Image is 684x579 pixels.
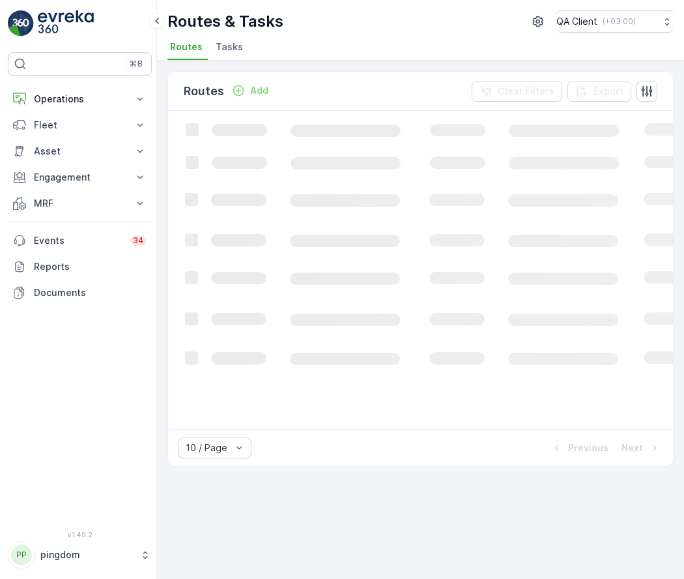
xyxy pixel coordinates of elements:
button: Fleet [8,112,152,138]
p: Routes & Tasks [167,11,283,32]
span: v 1.49.2 [8,531,152,539]
a: Reports [8,254,152,280]
p: ( +03:00 ) [603,16,636,27]
p: Operations [34,93,126,106]
p: MRF [34,197,126,210]
button: Asset [8,138,152,164]
button: QA Client(+03:00) [556,10,674,33]
p: ⌘B [130,59,143,69]
button: Operations [8,86,152,112]
span: Routes [170,40,203,53]
p: QA Client [556,15,597,28]
a: Events34 [8,228,152,254]
button: Previous [549,440,610,456]
p: Clear Filters [498,85,554,98]
p: Events [34,234,122,247]
p: Engagement [34,171,126,184]
button: MRF [8,190,152,216]
button: Clear Filters [472,81,562,102]
p: Previous [568,441,608,454]
p: Fleet [34,119,126,132]
p: 34 [133,235,144,246]
button: Next [620,440,663,456]
p: Next [621,441,643,454]
a: Documents [8,280,152,306]
p: Export [593,85,623,98]
button: PPpingdom [8,541,152,569]
button: Add [227,83,274,98]
div: PP [11,544,32,565]
span: Tasks [216,40,243,53]
p: pingdom [40,548,134,561]
p: Asset [34,145,126,158]
p: Add [250,84,268,97]
button: Engagement [8,164,152,190]
p: Routes [184,82,224,100]
p: Documents [34,286,147,299]
img: logo_light-DOdMpM7g.png [38,10,94,37]
p: Reports [34,260,147,273]
img: logo [8,10,34,37]
button: Export [567,81,631,102]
